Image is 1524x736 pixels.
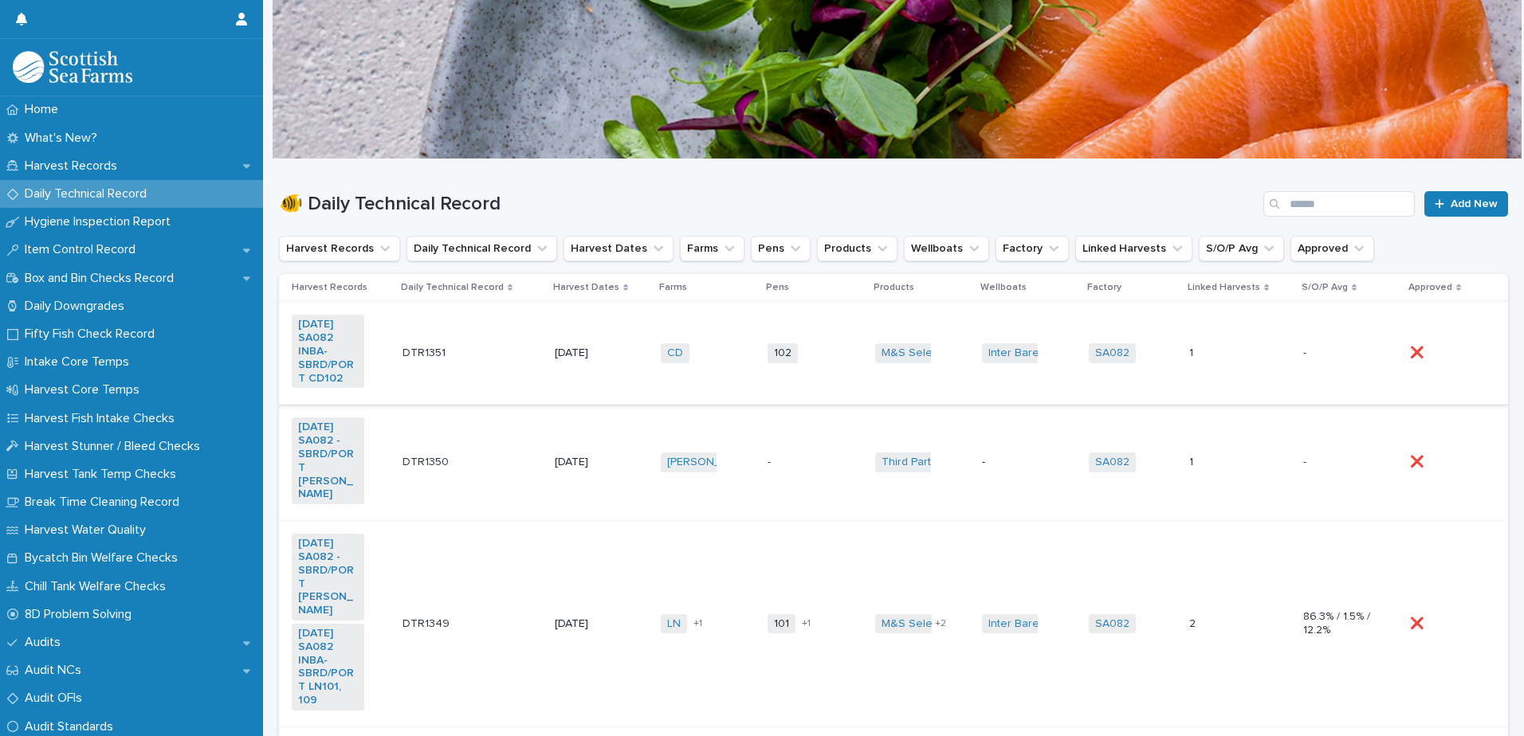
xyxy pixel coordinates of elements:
[1451,198,1498,209] span: Add New
[1303,610,1376,637] p: 86.3% / 1.5% / 12.2%
[904,236,989,261] button: Wellboats
[768,343,798,363] span: 102
[751,236,811,261] button: Pens
[298,537,358,617] a: [DATE] SA082 -SBRD/PORT [PERSON_NAME]
[18,439,213,454] p: Harvest Stunner / Bleed Checks
[403,343,449,360] p: DTR1351
[18,719,126,734] p: Audit Standards
[1188,279,1260,296] p: Linked Harvests
[1075,236,1192,261] button: Linked Harvests
[18,663,94,678] p: Audit NCs
[768,614,795,634] span: 101
[882,346,941,360] a: M&S Select
[403,614,453,631] p: DTR1349
[18,327,167,342] p: Fifty Fish Check Record
[768,456,840,469] p: -
[18,523,159,538] p: Harvest Water Quality
[401,279,504,296] p: Daily Technical Record
[667,456,754,469] a: [PERSON_NAME]
[982,456,1055,469] p: -
[1199,236,1284,261] button: S/O/P Avg
[18,299,137,314] p: Daily Downgrades
[935,619,946,628] span: + 2
[555,617,627,631] p: [DATE]
[18,382,152,397] p: Harvest Core Temps
[13,51,132,83] img: mMrefqRFQpe26GRNOUkG
[18,691,95,706] p: Audit OFIs
[659,279,687,296] p: Farms
[882,617,941,631] a: M&S Select
[882,456,978,469] a: Third Party Salmon
[18,607,144,622] p: 8D Problem Solving
[1095,456,1129,469] a: SA082
[279,193,1257,216] h1: 🐠 Daily Technical Record
[298,421,358,501] a: [DATE] SA082 -SBRD/PORT [PERSON_NAME]
[555,346,627,360] p: [DATE]
[298,627,358,707] a: [DATE] SA082 INBA-SBRD/PORT LN101, 109
[18,131,110,146] p: What's New?
[18,579,179,594] p: Chill Tank Welfare Checks
[564,236,674,261] button: Harvest Dates
[1087,279,1121,296] p: Factory
[18,550,190,566] p: Bycatch Bin Welfare Checks
[18,159,130,174] p: Harvest Records
[553,279,619,296] p: Harvest Dates
[18,271,187,286] p: Box and Bin Checks Record
[292,279,367,296] p: Harvest Records
[407,236,557,261] button: Daily Technical Record
[279,521,1508,727] tr: [DATE] SA082 -SBRD/PORT [PERSON_NAME] [DATE] SA082 INBA-SBRD/PORT LN101, 109 DTR1349DTR1349 [DATE...
[279,302,1508,405] tr: [DATE] SA082 INBA-SBRD/PORT CD102 DTR1351DTR1351 [DATE]CD 102M&S Select Inter Barents SA082 11 -❌❌
[1303,456,1376,469] p: -
[1424,191,1508,217] a: Add New
[693,619,702,628] span: + 1
[667,617,681,631] a: LN
[18,411,187,426] p: Harvest Fish Intake Checks
[403,452,452,469] p: DTR1350
[1410,343,1427,360] p: ❌
[1263,191,1415,217] input: Search
[18,354,142,370] p: Intake Core Temps
[18,467,189,482] p: Harvest Tank Temp Checks
[1410,452,1427,469] p: ❌
[817,236,898,261] button: Products
[18,186,159,202] p: Daily Technical Record
[18,495,192,510] p: Break Time Cleaning Record
[988,617,1055,631] a: Inter Barents
[1095,617,1129,631] a: SA082
[766,279,789,296] p: Pens
[1189,614,1199,631] p: 2
[1408,279,1452,296] p: Approved
[1095,346,1129,360] a: SA082
[680,236,744,261] button: Farms
[1303,346,1376,360] p: -
[874,279,914,296] p: Products
[1290,236,1374,261] button: Approved
[1189,343,1196,360] p: 1
[1302,279,1348,296] p: S/O/P Avg
[667,346,683,360] a: CD
[988,346,1055,360] a: Inter Barents
[18,102,71,117] p: Home
[555,456,627,469] p: [DATE]
[802,619,811,628] span: + 1
[18,214,183,229] p: Hygiene Inspection Report
[279,405,1508,521] tr: [DATE] SA082 -SBRD/PORT [PERSON_NAME] DTR1350DTR1350 [DATE][PERSON_NAME] -Third Party Salmon -SA0...
[298,318,358,385] a: [DATE] SA082 INBA-SBRD/PORT CD102
[996,236,1069,261] button: Factory
[279,236,400,261] button: Harvest Records
[18,242,148,257] p: Item Control Record
[1189,452,1196,469] p: 1
[1410,614,1427,631] p: ❌
[18,635,73,650] p: Audits
[980,279,1027,296] p: Wellboats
